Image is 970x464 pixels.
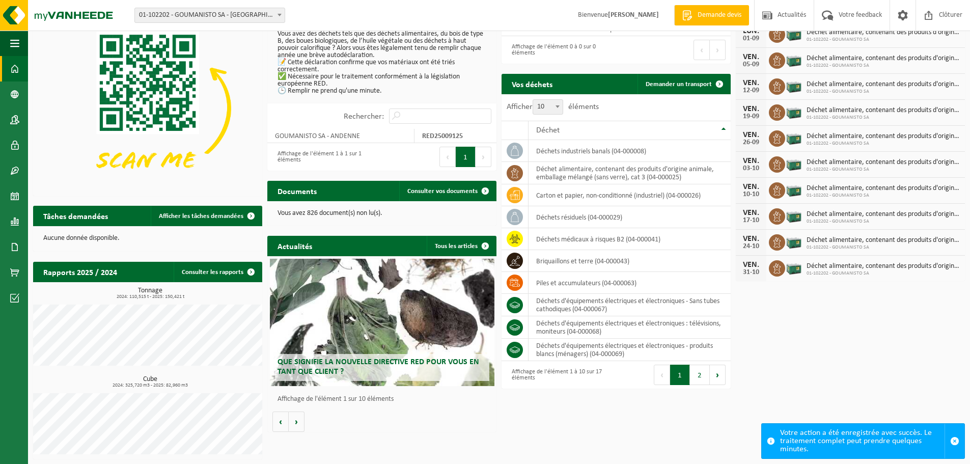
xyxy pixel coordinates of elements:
div: VEN. [741,209,761,217]
td: déchets résiduels (04-000029) [529,206,731,228]
div: VEN. [741,53,761,61]
h2: Documents [267,181,327,201]
label: Afficher éléments [507,103,599,111]
img: PB-LB-0680-HPE-GN-01 [785,207,802,224]
td: déchets industriels banals (04-000008) [529,140,731,162]
span: Que signifie la nouvelle directive RED pour vous en tant que client ? [278,358,479,376]
span: Déchet alimentaire, contenant des produits d'origine animale, emballage mélangé ... [807,236,960,244]
h2: Actualités [267,236,322,256]
a: Demander un transport [638,74,730,94]
span: Déchet [536,126,560,134]
span: Déchet alimentaire, contenant des produits d'origine animale, emballage mélangé ... [807,54,960,63]
label: Rechercher: [344,113,384,121]
span: Consulter vos documents [407,188,478,195]
div: 17-10 [741,217,761,224]
span: 01-102202 - GOUMANISTO SA [807,193,960,199]
button: Previous [654,365,670,385]
div: VEN. [741,157,761,165]
div: Votre action a été enregistrée avec succès. Le traitement complet peut prendre quelques minutes. [780,424,945,458]
a: Que signifie la nouvelle directive RED pour vous en tant que client ? [270,259,494,386]
button: Previous [439,147,456,167]
span: Déchet alimentaire, contenant des produits d'origine animale, emballage mélangé ... [807,29,960,37]
div: VEN. [741,79,761,87]
div: 05-09 [741,61,761,68]
span: Demander un transport [646,81,712,88]
td: déchet alimentaire, contenant des produits d'origine animale, emballage mélangé (sans verre), cat... [529,162,731,184]
button: Next [710,40,726,60]
div: VEN. [741,131,761,139]
span: 2024: 325,720 m3 - 2025: 82,960 m3 [38,383,262,388]
div: VEN. [741,183,761,191]
td: briquaillons et terre (04-000043) [529,250,731,272]
div: 10-10 [741,191,761,198]
span: Déchet alimentaire, contenant des produits d'origine animale, emballage mélangé ... [807,210,960,219]
img: PB-LB-0680-HPE-GN-01 [785,77,802,94]
span: 01-102202 - GOUMANISTO SA [807,115,960,121]
span: Déchet alimentaire, contenant des produits d'origine animale, emballage mélangé ... [807,106,960,115]
div: 31-10 [741,269,761,276]
span: 2024: 110,515 t - 2025: 150,421 t [38,294,262,299]
h2: Tâches demandées [33,206,118,226]
span: Déchet alimentaire, contenant des produits d'origine animale, emballage mélangé ... [807,184,960,193]
strong: RED25009125 [422,132,463,140]
span: 10 [533,100,563,114]
button: 2 [690,365,710,385]
span: 01-102202 - GOUMANISTO SA [807,141,960,147]
div: 03-10 [741,165,761,172]
td: carton et papier, non-conditionné (industriel) (04-000026) [529,184,731,206]
span: 01-102202 - GOUMANISTO SA [807,63,960,69]
div: VEN. [741,261,761,269]
div: 24-10 [741,243,761,250]
td: déchets d'équipements électriques et électroniques - produits blancs (ménagers) (04-000069) [529,339,731,361]
div: 12-09 [741,87,761,94]
span: 01-102202 - GOUMANISTO SA [807,219,960,225]
a: Tous les articles [427,236,495,256]
span: 01-102202 - GOUMANISTO SA [807,89,960,95]
img: PB-LB-0680-HPE-GN-01 [785,51,802,68]
img: Download de VHEPlus App [33,22,262,194]
button: 1 [456,147,476,167]
span: 01-102202 - GOUMANISTO SA [807,244,960,251]
span: 10 [533,99,563,115]
div: 01-09 [741,35,761,42]
p: Affichage de l'élément 1 sur 10 éléments [278,396,491,403]
div: Affichage de l'élément 1 à 1 sur 1 éléments [272,146,377,168]
img: PB-LB-0680-HPE-GN-01 [785,233,802,250]
p: Aucune donnée disponible. [43,235,252,242]
p: Vous avez 826 document(s) non lu(s). [278,210,486,217]
button: Volgende [289,412,304,432]
img: PB-LB-0680-HPE-GN-01 [785,181,802,198]
button: 1 [670,365,690,385]
span: Déchet alimentaire, contenant des produits d'origine animale, emballage mélangé ... [807,158,960,167]
p: Vous avez des déchets tels que des déchets alimentaires, du bois de type B, des boues biologiques... [278,31,486,95]
h2: Rapports 2025 / 2024 [33,262,127,282]
div: LUN. [741,27,761,35]
td: déchets d'équipements électriques et électroniques - Sans tubes cathodiques (04-000067) [529,294,731,316]
button: Previous [694,40,710,60]
span: 01-102202 - GOUMANISTO SA [807,270,960,277]
button: Next [710,365,726,385]
a: Afficher les tâches demandées [151,206,261,226]
span: Demande devis [695,10,744,20]
h2: Vos déchets [502,74,563,94]
span: Déchet alimentaire, contenant des produits d'origine animale, emballage mélangé ... [807,132,960,141]
span: 01-102202 - GOUMANISTO SA - ANDENNE [134,8,285,23]
div: VEN. [741,105,761,113]
span: 01-102202 - GOUMANISTO SA [807,37,960,43]
button: Next [476,147,491,167]
img: PB-LB-0680-HPE-GN-01 [785,259,802,276]
div: Affichage de l'élément 0 à 0 sur 0 éléments [507,39,611,61]
span: Afficher les tâches demandées [159,213,243,220]
a: Consulter les rapports [174,262,261,282]
span: Déchet alimentaire, contenant des produits d'origine animale, emballage mélangé ... [807,262,960,270]
img: PB-LB-0680-HPE-GN-01 [785,25,802,42]
span: 01-102202 - GOUMANISTO SA [807,167,960,173]
button: Vorige [272,412,289,432]
td: GOUMANISTO SA - ANDENNE [267,129,414,143]
h3: Tonnage [38,287,262,299]
h3: Cube [38,376,262,388]
a: Demande devis [674,5,749,25]
span: 01-102202 - GOUMANISTO SA - ANDENNE [135,8,285,22]
div: 19-09 [741,113,761,120]
img: PB-LB-0680-HPE-GN-01 [785,155,802,172]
